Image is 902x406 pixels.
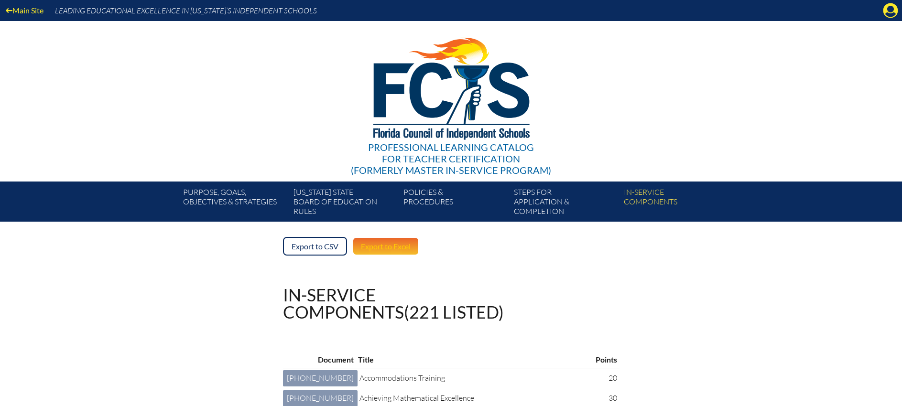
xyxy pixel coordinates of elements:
[179,185,289,222] a: Purpose, goals,objectives & strategies
[359,392,589,405] p: Achieving Mathematical Excellence
[883,3,898,18] svg: Manage account
[620,185,730,222] a: In-servicecomponents
[596,353,617,366] p: Points
[283,286,504,321] h1: In-service components (221 listed)
[351,141,551,176] div: Professional Learning Catalog (formerly Master In-service Program)
[382,153,520,164] span: for Teacher Certification
[283,237,347,256] a: Export to CSV
[597,372,617,385] p: 20
[352,21,550,151] img: FCISlogo221.eps
[510,185,620,222] a: Steps forapplication & completion
[347,19,555,178] a: Professional Learning Catalog for Teacher Certification(formerly Master In-service Program)
[400,185,510,222] a: Policies &Procedures
[359,372,589,385] p: Accommodations Training
[358,353,586,366] p: Title
[2,4,47,17] a: Main Site
[352,237,419,256] a: Export to Excel
[283,370,358,386] a: [PHONE_NUMBER]
[290,185,400,222] a: [US_STATE] StateBoard of Education rules
[285,353,354,366] p: Document
[597,392,617,405] p: 30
